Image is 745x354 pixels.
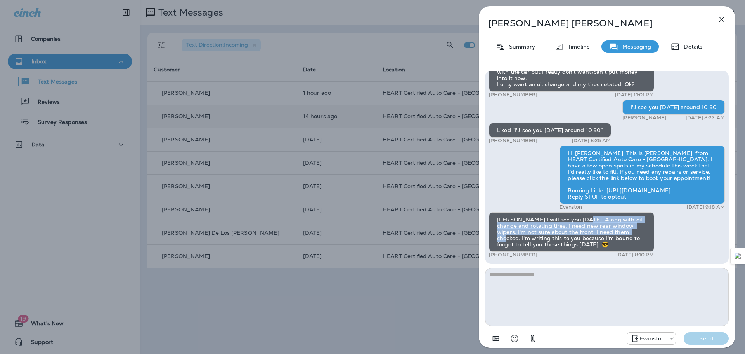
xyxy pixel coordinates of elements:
p: [DATE] 11:01 PM [615,92,654,98]
p: Evanston [639,335,665,342]
p: [DATE] 9:18 AM [687,204,725,210]
p: [PHONE_NUMBER] [489,138,537,144]
div: +1 (847) 892-1225 [627,334,676,343]
p: [PHONE_NUMBER] [489,92,537,98]
p: Timeline [564,44,590,50]
div: Liked “I'll see you [DATE] around 10:30” [489,123,611,138]
div: Hi [PERSON_NAME]! This is [PERSON_NAME], from HEART Certified Auto Care - [GEOGRAPHIC_DATA]. I ha... [560,146,725,204]
p: [DATE] 8:10 PM [616,252,654,258]
button: Select an emoji [507,331,522,346]
p: [PERSON_NAME] [622,115,667,121]
p: Messaging [619,44,651,50]
button: Add in a premade template [488,331,504,346]
p: [PERSON_NAME] [PERSON_NAME] [488,18,700,29]
p: Evanston [560,204,582,210]
p: [DATE] 8:25 AM [572,138,611,144]
img: Detect Auto [735,253,742,260]
p: [PHONE_NUMBER] [489,252,537,258]
div: I'll see you [DATE] around 10:30 [622,100,725,115]
p: Details [680,44,702,50]
div: [PERSON_NAME] I will see you [DATE]. Along with oil change and rotating tires, I need new rear wi... [489,212,654,252]
p: Summary [505,44,535,50]
p: [DATE] 8:22 AM [686,115,725,121]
